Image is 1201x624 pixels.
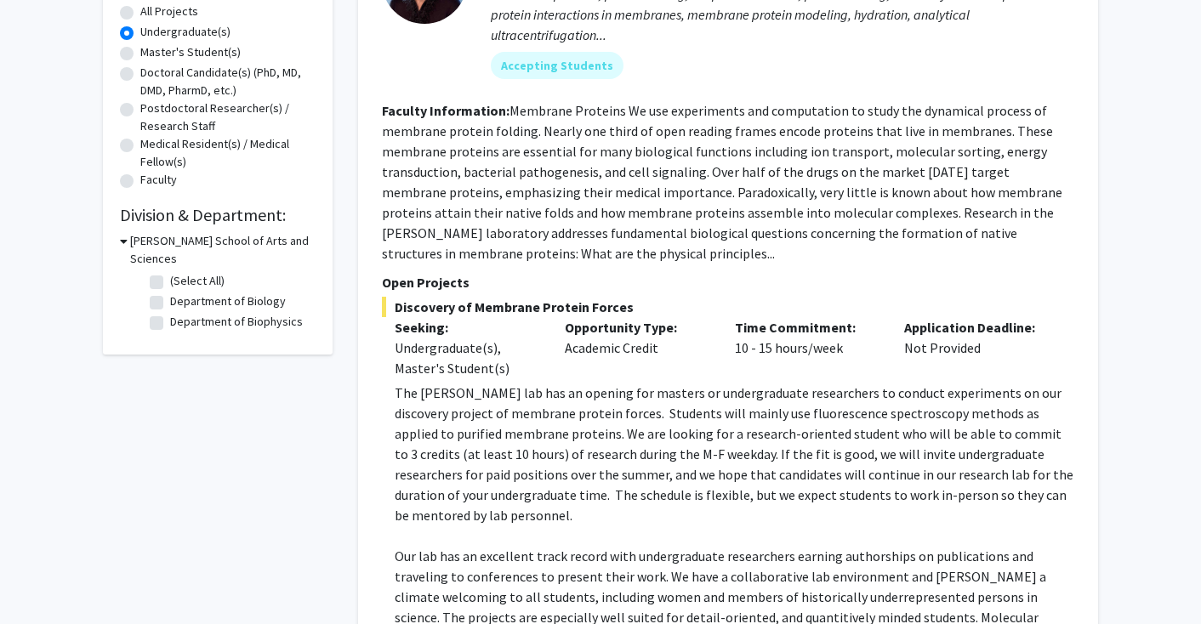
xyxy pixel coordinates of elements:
label: Undergraduate(s) [140,23,231,41]
label: Master's Student(s) [140,43,241,61]
label: Medical Resident(s) / Medical Fellow(s) [140,135,316,171]
label: Faculty [140,171,177,189]
h3: [PERSON_NAME] School of Arts and Sciences [130,232,316,268]
span: Discovery of Membrane Protein Forces [382,297,1074,317]
label: Doctoral Candidate(s) (PhD, MD, DMD, PharmD, etc.) [140,64,316,99]
p: The [PERSON_NAME] lab has an opening for masters or undergraduate researchers to conduct experime... [395,383,1074,525]
b: Faculty Information: [382,102,509,119]
p: Time Commitment: [735,317,879,338]
label: (Select All) [170,272,225,290]
div: Undergraduate(s), Master's Student(s) [395,338,539,378]
div: 10 - 15 hours/week [722,317,892,378]
div: Not Provided [891,317,1062,378]
p: Application Deadline: [904,317,1049,338]
p: Seeking: [395,317,539,338]
label: Department of Biophysics [170,313,303,331]
h2: Division & Department: [120,205,316,225]
label: Department of Biology [170,292,286,310]
label: Postdoctoral Researcher(s) / Research Staff [140,99,316,135]
iframe: Chat [13,547,72,611]
mat-chip: Accepting Students [491,52,623,79]
p: Opportunity Type: [565,317,709,338]
div: Academic Credit [552,317,722,378]
fg-read-more: Membrane Proteins We use experiments and computation to study the dynamical process of membrane p... [382,102,1062,262]
p: Open Projects [382,272,1074,292]
label: All Projects [140,3,198,20]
